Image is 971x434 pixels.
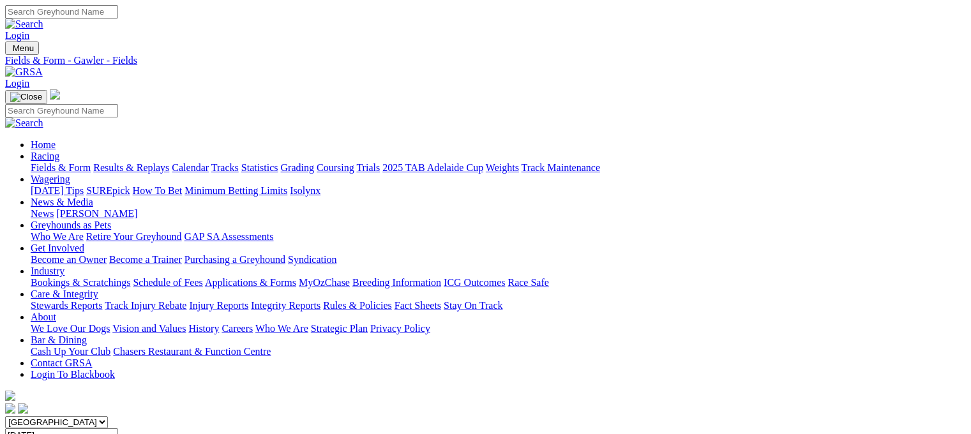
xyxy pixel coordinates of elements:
[5,55,966,66] a: Fields & Form - Gawler - Fields
[31,185,966,197] div: Wagering
[31,151,59,161] a: Racing
[31,346,110,357] a: Cash Up Your Club
[5,19,43,30] img: Search
[5,403,15,414] img: facebook.svg
[188,323,219,334] a: History
[31,162,966,174] div: Racing
[31,346,966,357] div: Bar & Dining
[31,162,91,173] a: Fields & Form
[255,323,308,334] a: Who We Are
[323,300,392,311] a: Rules & Policies
[508,277,548,288] a: Race Safe
[86,185,130,196] a: SUREpick
[311,323,368,334] a: Strategic Plan
[10,92,42,102] img: Close
[5,391,15,401] img: logo-grsa-white.png
[5,78,29,89] a: Login
[31,288,98,299] a: Care & Integrity
[113,346,271,357] a: Chasers Restaurant & Function Centre
[31,185,84,196] a: [DATE] Tips
[31,197,93,207] a: News & Media
[31,174,70,184] a: Wagering
[281,162,314,173] a: Grading
[56,208,137,219] a: [PERSON_NAME]
[31,334,87,345] a: Bar & Dining
[5,41,39,55] button: Toggle navigation
[31,323,110,334] a: We Love Our Dogs
[31,231,966,243] div: Greyhounds as Pets
[184,254,285,265] a: Purchasing a Greyhound
[370,323,430,334] a: Privacy Policy
[31,254,107,265] a: Become an Owner
[290,185,320,196] a: Isolynx
[18,403,28,414] img: twitter.svg
[31,139,56,150] a: Home
[5,117,43,129] img: Search
[31,277,966,288] div: Industry
[288,254,336,265] a: Syndication
[251,300,320,311] a: Integrity Reports
[31,300,102,311] a: Stewards Reports
[241,162,278,173] a: Statistics
[299,277,350,288] a: MyOzChase
[31,300,966,311] div: Care & Integrity
[444,277,505,288] a: ICG Outcomes
[31,266,64,276] a: Industry
[133,277,202,288] a: Schedule of Fees
[382,162,483,173] a: 2025 TAB Adelaide Cup
[5,30,29,41] a: Login
[189,300,248,311] a: Injury Reports
[31,369,115,380] a: Login To Blackbook
[5,104,118,117] input: Search
[105,300,186,311] a: Track Injury Rebate
[486,162,519,173] a: Weights
[395,300,441,311] a: Fact Sheets
[352,277,441,288] a: Breeding Information
[356,162,380,173] a: Trials
[222,323,253,334] a: Careers
[444,300,502,311] a: Stay On Track
[133,185,183,196] a: How To Bet
[5,66,43,78] img: GRSA
[50,89,60,100] img: logo-grsa-white.png
[86,231,182,242] a: Retire Your Greyhound
[13,43,34,53] span: Menu
[31,323,966,334] div: About
[31,254,966,266] div: Get Involved
[31,220,111,230] a: Greyhounds as Pets
[522,162,600,173] a: Track Maintenance
[109,254,182,265] a: Become a Trainer
[31,357,92,368] a: Contact GRSA
[211,162,239,173] a: Tracks
[31,277,130,288] a: Bookings & Scratchings
[184,185,287,196] a: Minimum Betting Limits
[172,162,209,173] a: Calendar
[31,243,84,253] a: Get Involved
[205,277,296,288] a: Applications & Forms
[112,323,186,334] a: Vision and Values
[31,231,84,242] a: Who We Are
[31,311,56,322] a: About
[5,5,118,19] input: Search
[317,162,354,173] a: Coursing
[184,231,274,242] a: GAP SA Assessments
[31,208,966,220] div: News & Media
[93,162,169,173] a: Results & Replays
[5,90,47,104] button: Toggle navigation
[31,208,54,219] a: News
